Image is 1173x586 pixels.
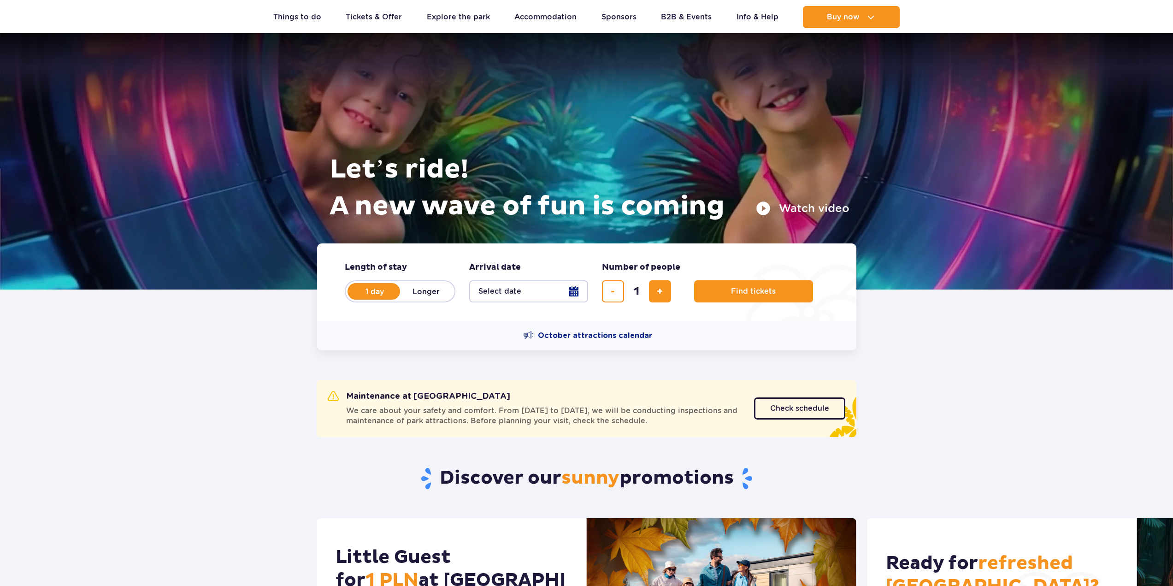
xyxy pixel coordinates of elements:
[346,6,402,28] a: Tickets & Offer
[427,6,490,28] a: Explore the park
[601,6,637,28] a: Sponsors
[694,280,813,302] button: Find tickets
[400,282,453,301] label: Longer
[514,6,577,28] a: Accommodation
[561,467,619,490] span: sunny
[756,201,849,216] button: Watch video
[803,6,900,28] button: Buy now
[317,243,856,321] form: Planning your visit to Park of Poland
[661,6,712,28] a: B2B & Events
[731,287,776,296] span: Find tickets
[770,405,829,412] span: Check schedule
[330,151,849,225] h1: Let’s ride! A new wave of fun is coming
[625,280,648,302] input: number of tickets
[469,262,521,273] span: Arrival date
[317,467,856,491] h2: Discover our promotions
[348,282,401,301] label: 1 day
[345,262,407,273] span: Length of stay
[737,6,778,28] a: Info & Help
[602,262,680,273] span: Number of people
[328,391,510,402] h2: Maintenance at [GEOGRAPHIC_DATA]
[523,330,652,341] a: October attractions calendar
[827,13,860,21] span: Buy now
[602,280,624,302] button: remove ticket
[754,397,845,420] a: Check schedule
[649,280,671,302] button: add ticket
[469,280,588,302] button: Select date
[346,406,743,426] span: We care about your safety and comfort. From [DATE] to [DATE], we will be conducting inspections a...
[538,331,652,341] span: October attractions calendar
[273,6,321,28] a: Things to do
